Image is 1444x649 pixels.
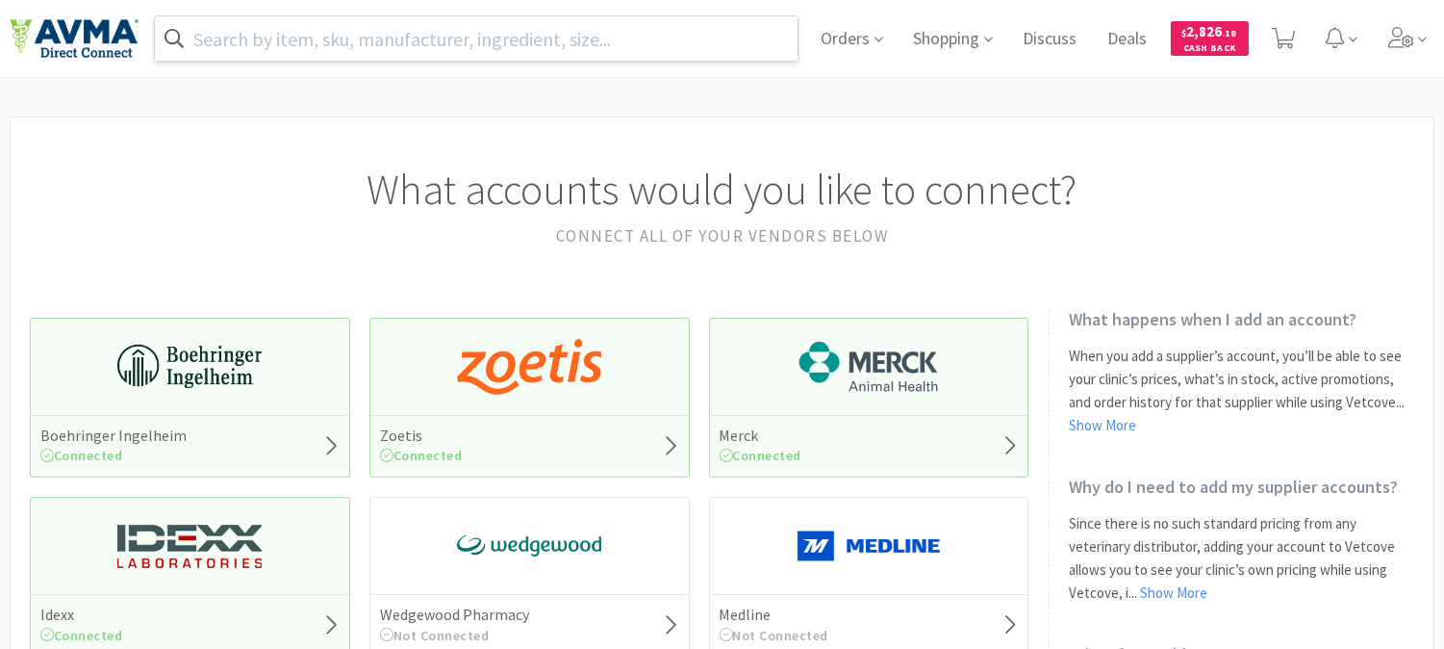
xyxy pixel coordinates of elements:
[1223,27,1237,39] span: . 18
[1182,27,1187,39] span: $
[40,447,123,464] span: Connected
[1069,416,1136,434] a: Show More
[1069,345,1414,437] p: When you add a supplier’s account, you’ll be able to see your clinic’s prices, what’s in stock, a...
[380,627,490,644] span: Not Connected
[117,517,262,575] img: 13250b0087d44d67bb1668360c5632f9_13.png
[1101,31,1155,48] a: Deals
[720,627,829,644] span: Not Connected
[720,426,802,446] h5: Merck
[1069,308,1414,330] h2: What happens when I add an account?
[1182,22,1237,40] span: 2,826
[1016,31,1085,48] a: Discuss
[40,605,123,625] h5: Idexx
[1069,512,1414,605] p: Since there is no such standard pricing from any veterinary distributor, adding your account to V...
[380,447,463,464] span: Connected
[155,16,798,61] input: Search by item, sku, manufacturer, ingredient, size...
[1140,584,1207,602] a: Show More
[40,426,187,446] h5: Boehringer Ingelheim
[1171,13,1249,65] a: $2,826.18Cash Back
[720,447,802,464] span: Connected
[797,338,941,396] img: 6d7abf38e3b8462597f4a2f88dede81e_176.png
[457,517,601,575] img: e40baf8987b14801afb1611fffac9ca4_8.png
[10,18,139,59] img: e4e33dab9f054f5782a47901c742baa9_102.png
[457,338,601,396] img: a673e5ab4e5e497494167fe422e9a3ab.png
[1069,476,1414,498] h2: Why do I need to add my supplier accounts?
[1182,43,1237,56] span: Cash Back
[380,605,529,625] h5: Wedgewood Pharmacy
[30,156,1414,223] h1: What accounts would you like to connect?
[117,338,262,396] img: 730db3968b864e76bcafd0174db25112_22.png
[797,517,941,575] img: a646391c64b94eb2892348a965bf03f3_134.png
[30,223,1414,249] h2: Connect all of your vendors below
[380,426,463,446] h5: Zoetis
[40,627,123,644] span: Connected
[720,605,829,625] h5: Medline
